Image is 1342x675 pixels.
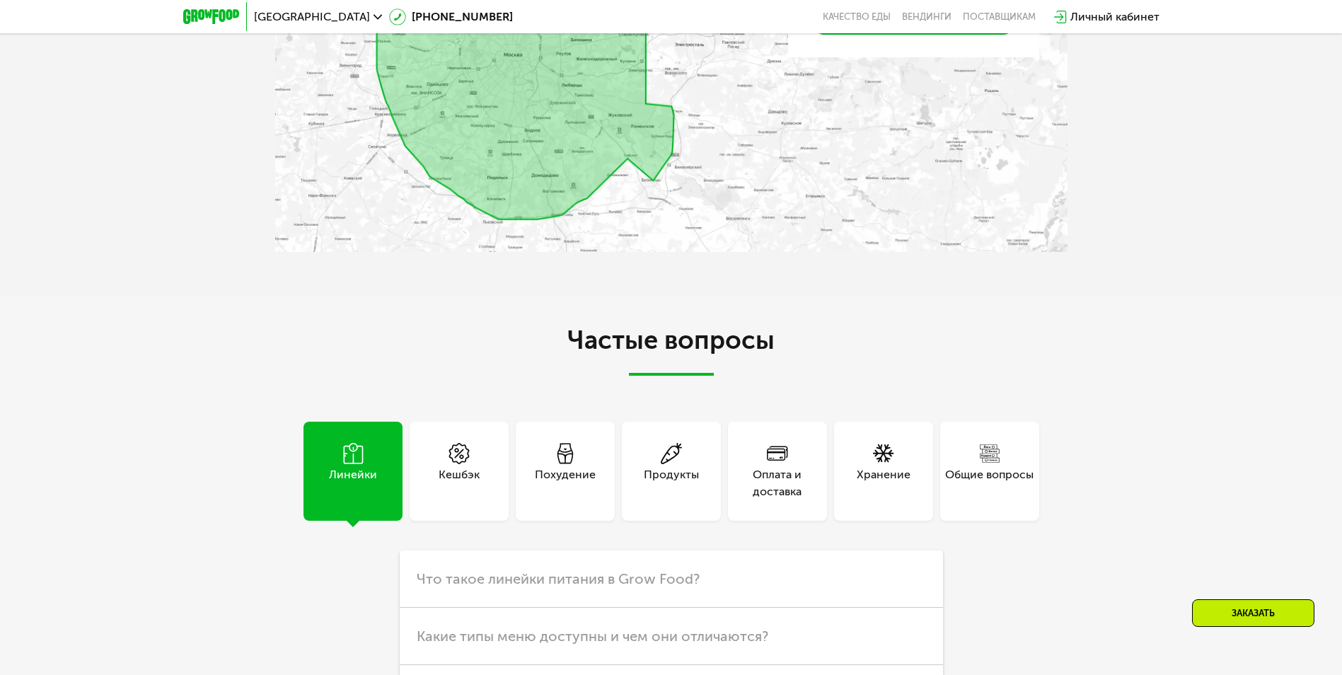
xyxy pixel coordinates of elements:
[535,466,596,500] div: Похудение
[417,628,768,645] span: Какие типы меню доступны и чем они отличаются?
[329,466,377,500] div: Линейки
[417,570,700,587] span: Что такое линейки питания в Grow Food?
[945,466,1034,500] div: Общие вопросы
[823,11,891,23] a: Качество еды
[963,11,1036,23] div: поставщикам
[728,466,827,500] div: Оплата и доставка
[439,466,480,500] div: Кешбэк
[389,8,513,25] a: [PHONE_NUMBER]
[857,466,910,500] div: Хранение
[644,466,699,500] div: Продукты
[254,11,370,23] span: [GEOGRAPHIC_DATA]
[1070,8,1159,25] div: Личный кабинет
[902,11,951,23] a: Вендинги
[1192,599,1314,627] div: Заказать
[275,326,1068,376] h2: Частые вопросы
